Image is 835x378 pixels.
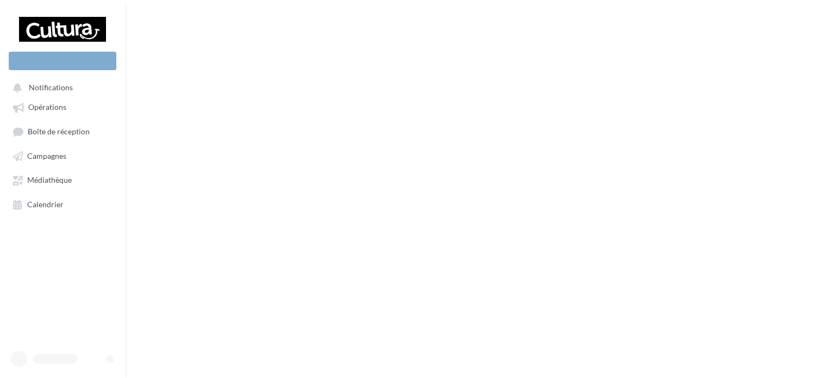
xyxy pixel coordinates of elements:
a: Campagnes [7,146,119,165]
span: Boîte de réception [28,127,90,136]
a: Calendrier [7,194,119,214]
span: Campagnes [27,151,66,160]
span: Notifications [29,83,73,92]
a: Boîte de réception [7,121,119,141]
span: Opérations [28,103,66,112]
a: Opérations [7,97,119,116]
span: Médiathèque [27,176,72,185]
a: Médiathèque [7,170,119,189]
span: Calendrier [27,200,64,209]
div: Nouvelle campagne [9,52,116,70]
